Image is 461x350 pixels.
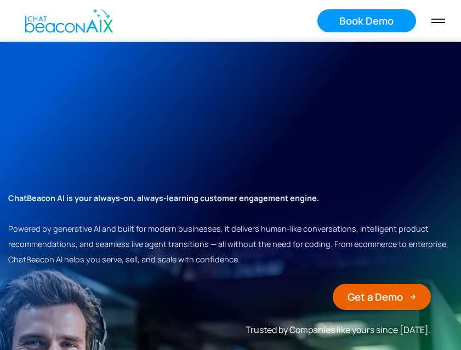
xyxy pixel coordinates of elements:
p: Powered by generative AI and built for modern businesses, it delivers human-like conversations, i... [8,191,453,267]
div: Get a Demo [348,290,403,304]
div: Trusted by Companies like yours since [DATE]. [246,321,431,338]
a: home [16,2,119,40]
div: Book Demo [339,14,394,28]
img: Arrow [409,294,416,300]
a: Get a Demo [333,284,431,310]
a: Book Demo [317,9,416,32]
strong: ChatBeacon AI is your always-on, always-learning customer engagement engine. [8,193,319,203]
